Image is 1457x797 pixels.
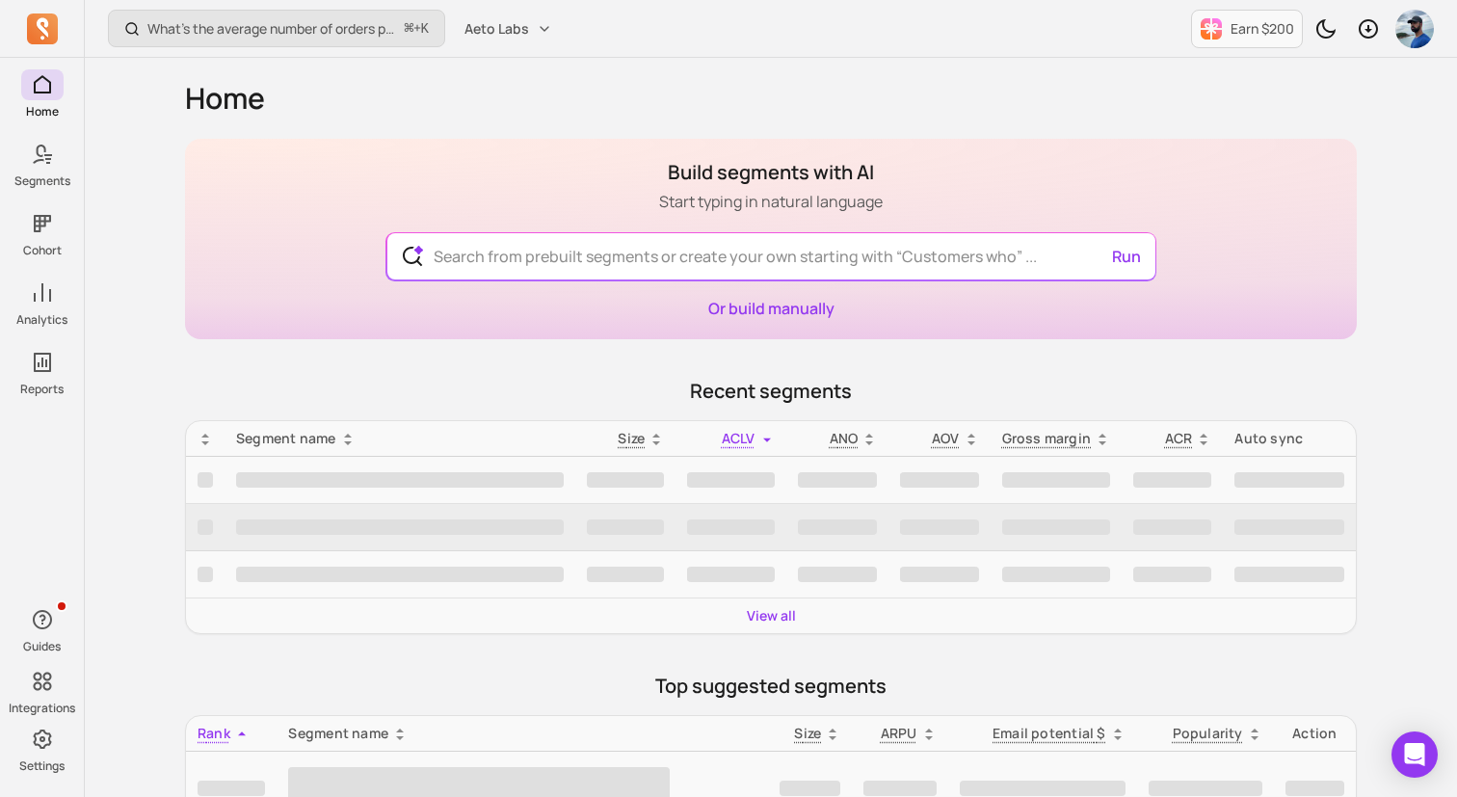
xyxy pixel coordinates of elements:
span: ‌ [1002,567,1111,582]
kbd: ⌘ [404,17,414,41]
p: Earn $200 [1231,19,1294,39]
span: ‌ [798,519,878,535]
div: Action [1285,724,1344,743]
button: Aeto Labs [453,12,564,46]
span: ‌ [1149,781,1262,796]
span: ‌ [1002,472,1111,488]
span: ‌ [236,472,564,488]
p: Recent segments [185,378,1357,405]
span: Aeto Labs [464,19,529,39]
p: ACR [1165,429,1193,448]
span: ‌ [960,781,1126,796]
button: Toggle dark mode [1307,10,1345,48]
span: ‌ [1133,567,1211,582]
button: Run [1104,237,1149,276]
span: ‌ [587,472,664,488]
span: ‌ [236,567,564,582]
span: ‌ [1133,519,1211,535]
a: View all [747,606,796,625]
span: ‌ [780,781,840,796]
div: Auto sync [1234,429,1344,448]
p: Top suggested segments [185,673,1357,700]
p: ARPU [881,724,917,743]
button: Earn $200 [1191,10,1303,48]
p: Home [26,104,59,120]
span: ‌ [900,567,978,582]
p: Integrations [9,701,75,716]
input: Search from prebuilt segments or create your own starting with “Customers who” ... [418,233,1125,279]
div: Segment name [236,429,564,448]
p: Segments [14,173,70,189]
span: ‌ [798,567,878,582]
p: Guides [23,639,61,654]
span: Size [794,724,821,742]
span: ‌ [687,567,774,582]
p: Start typing in natural language [659,190,883,213]
span: ‌ [900,519,978,535]
p: AOV [932,429,960,448]
div: Segment name [288,724,756,743]
p: Reports [20,382,64,397]
span: ‌ [1234,472,1344,488]
span: ‌ [198,519,213,535]
h1: Home [185,81,1357,116]
span: ‌ [900,472,978,488]
h1: Build segments with AI [659,159,883,186]
span: ‌ [1285,781,1344,796]
button: What’s the average number of orders per customer?⌘+K [108,10,445,47]
span: Rank [198,724,230,742]
span: ‌ [198,781,265,796]
p: Gross margin [1002,429,1092,448]
span: ANO [830,429,859,447]
span: ‌ [587,567,664,582]
span: ‌ [687,472,774,488]
span: + [405,18,429,39]
a: Or build manually [708,298,834,319]
span: ‌ [236,519,564,535]
span: ACLV [722,429,755,447]
img: avatar [1395,10,1434,48]
span: ‌ [798,472,878,488]
span: ‌ [198,567,213,582]
p: Analytics [16,312,67,328]
span: ‌ [587,519,664,535]
span: ‌ [1234,567,1344,582]
span: Size [618,429,645,447]
kbd: K [421,21,429,37]
span: ‌ [863,781,936,796]
span: ‌ [1234,519,1344,535]
span: ‌ [198,472,213,488]
p: Email potential $ [993,724,1106,743]
span: ‌ [1002,519,1111,535]
p: What’s the average number of orders per customer? [147,19,397,39]
span: ‌ [1133,472,1211,488]
p: Settings [19,758,65,774]
p: Cohort [23,243,62,258]
button: Guides [21,600,64,658]
span: ‌ [687,519,774,535]
p: Popularity [1173,724,1243,743]
div: Open Intercom Messenger [1391,731,1438,778]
